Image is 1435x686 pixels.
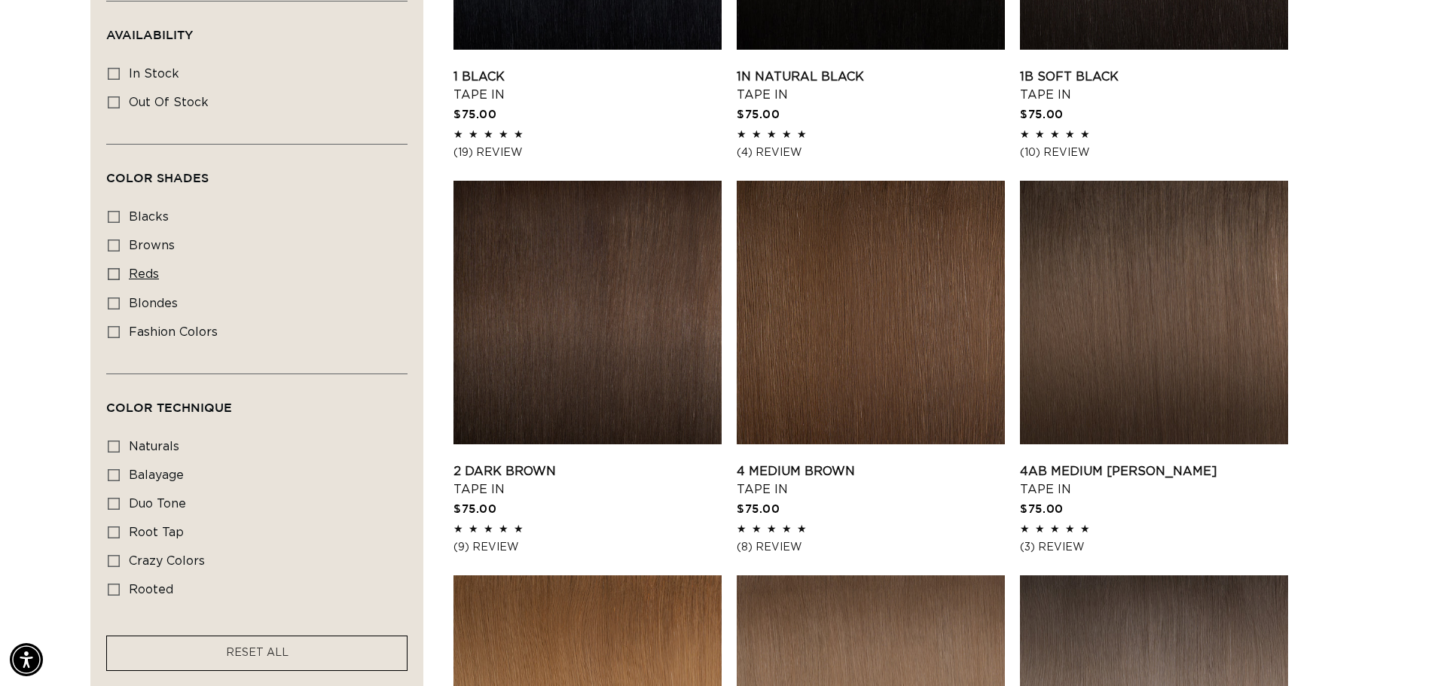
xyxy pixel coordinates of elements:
span: Availability [106,28,193,41]
span: Out of stock [129,96,209,108]
a: 1 Black Tape In [453,68,722,104]
span: root tap [129,526,184,538]
summary: Color Technique (0 selected) [106,374,408,428]
span: reds [129,268,159,280]
span: blondes [129,297,178,309]
span: crazy colors [129,555,205,567]
a: 1N Natural Black Tape In [737,68,1005,104]
span: naturals [129,441,179,453]
span: blacks [129,211,169,223]
summary: Color Shades (0 selected) [106,145,408,199]
span: balayage [129,469,184,481]
a: 4AB Medium [PERSON_NAME] Tape In [1020,462,1288,498]
a: 4 Medium Brown Tape In [737,462,1005,498]
a: 1B Soft Black Tape In [1020,68,1288,104]
span: RESET ALL [226,648,289,658]
a: RESET ALL [226,644,289,663]
span: Color Shades [106,171,209,184]
span: duo tone [129,498,186,510]
summary: Availability (0 selected) [106,2,408,56]
span: In stock [129,68,179,80]
a: 2 Dark Brown Tape In [453,462,722,498]
span: rooted [129,584,173,596]
span: browns [129,239,175,252]
span: Color Technique [106,401,232,414]
span: fashion colors [129,326,218,338]
div: Accessibility Menu [10,643,43,676]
